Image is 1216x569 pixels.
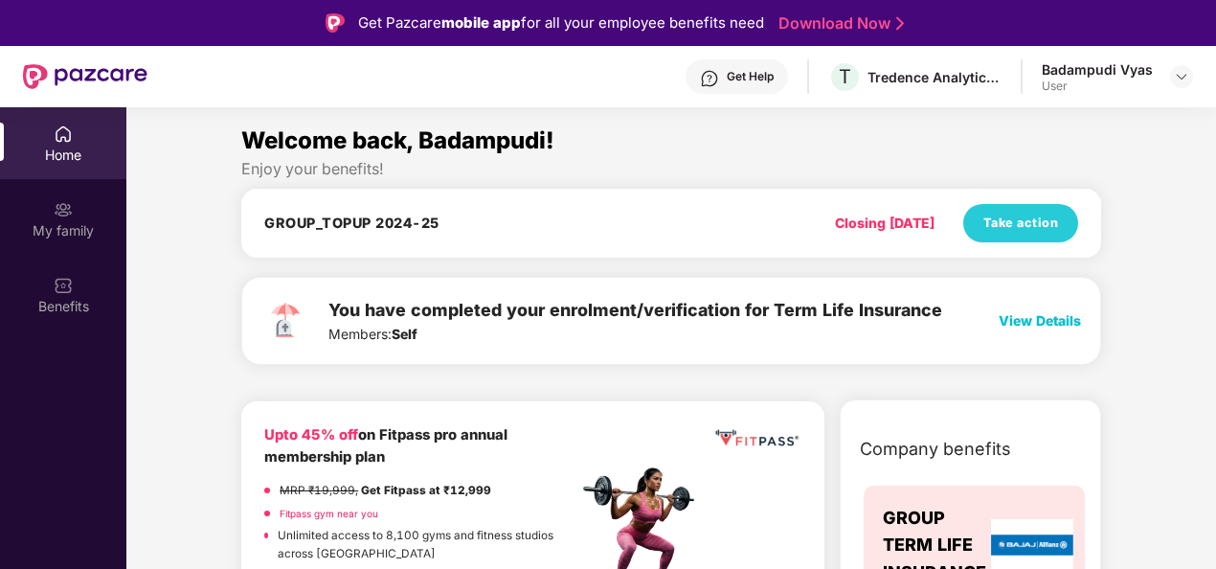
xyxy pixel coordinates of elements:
[1042,79,1153,94] div: User
[441,13,521,32] strong: mobile app
[358,11,764,34] div: Get Pazcare for all your employee benefits need
[963,204,1078,242] button: Take action
[54,276,73,295] img: svg+xml;base64,PHN2ZyBpZD0iQmVuZWZpdHMiIHhtbG5zPSJodHRwOi8vd3d3LnczLm9yZy8yMDAwL3N2ZyIgd2lkdGg9Ij...
[241,126,554,154] span: Welcome back, Badampudi!
[392,326,417,342] b: Self
[1042,60,1153,79] div: Badampudi Vyas
[264,426,507,466] b: on Fitpass pro annual membership plan
[361,484,491,497] strong: Get Fitpass at ₹12,999
[261,297,309,345] img: svg+xml;base64,PHN2ZyB4bWxucz0iaHR0cDovL3d3dy53My5vcmcvMjAwMC9zdmciIHdpZHRoPSI3MiIgaGVpZ2h0PSI3Mi...
[328,297,942,345] div: Members:
[999,312,1081,329] span: View Details
[54,125,73,144] img: svg+xml;base64,PHN2ZyBpZD0iSG9tZSIgeG1sbnM9Imh0dHA6Ly93d3cudzMub3JnLzIwMDAvc3ZnIiB3aWR0aD0iMjAiIG...
[867,68,1002,86] div: Tredence Analytics Solutions Private Limited
[278,527,577,562] p: Unlimited access to 8,100 gyms and fitness studios across [GEOGRAPHIC_DATA]
[1174,69,1189,84] img: svg+xml;base64,PHN2ZyBpZD0iRHJvcGRvd24tMzJ4MzIiIHhtbG5zPSJodHRwOi8vd3d3LnczLm9yZy8yMDAwL3N2ZyIgd2...
[326,13,345,33] img: Logo
[328,300,942,320] span: You have completed your enrolment/verification for Term Life Insurance
[280,484,358,497] del: MRP ₹19,999,
[700,69,719,88] img: svg+xml;base64,PHN2ZyBpZD0iSGVscC0zMngzMiIgeG1sbnM9Imh0dHA6Ly93d3cudzMub3JnLzIwMDAvc3ZnIiB3aWR0aD...
[839,65,851,88] span: T
[54,200,73,219] img: svg+xml;base64,PHN2ZyB3aWR0aD0iMjAiIGhlaWdodD0iMjAiIHZpZXdCb3g9IjAgMCAyMCAyMCIgZmlsbD0ibm9uZSIgeG...
[264,214,439,233] h4: GROUP_TOPUP 2024-25
[835,213,935,234] div: Closing [DATE]
[280,508,378,519] a: Fitpass gym near you
[241,159,1101,179] div: Enjoy your benefits!
[264,426,358,444] b: Upto 45% off
[896,13,904,34] img: Stroke
[778,13,898,34] a: Download Now
[727,69,774,84] div: Get Help
[23,64,147,89] img: New Pazcare Logo
[983,214,1059,233] span: Take action
[860,436,1011,463] span: Company benefits
[712,424,802,452] img: fppp.png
